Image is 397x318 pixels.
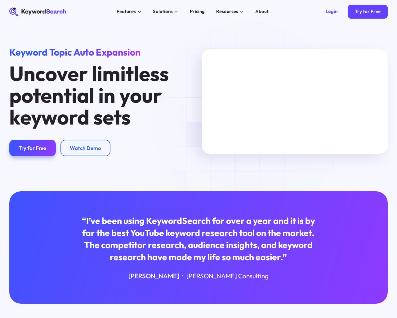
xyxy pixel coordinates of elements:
div: Watch Demo [70,145,101,151]
div: Login [326,9,337,15]
a: Pricing [186,7,208,16]
div: Try for Free [19,145,46,151]
span: Keyword Topic Auto Expansion [9,46,141,58]
a: Try for Free [348,5,387,19]
a: Try for Free [9,140,56,156]
a: Login [319,5,344,19]
div: Try for Free [355,9,381,15]
div: [PERSON_NAME] [128,271,179,280]
iframe: MKTG_Keyword Search Manuel Search Tutorial_040623 [202,49,387,154]
div: Resources [216,8,238,15]
h1: Uncover limitless potential in your keyword sets [9,63,178,128]
div: [PERSON_NAME] Consulting [186,271,269,280]
div: “I’ve been using KeywordSearch for over a year and it is by far the best YouTube keyword research... [81,215,315,263]
div: Pricing [190,8,205,15]
div: About [255,8,269,15]
div: Solutions [153,8,173,15]
div: Features [117,8,136,15]
a: About [252,7,272,16]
